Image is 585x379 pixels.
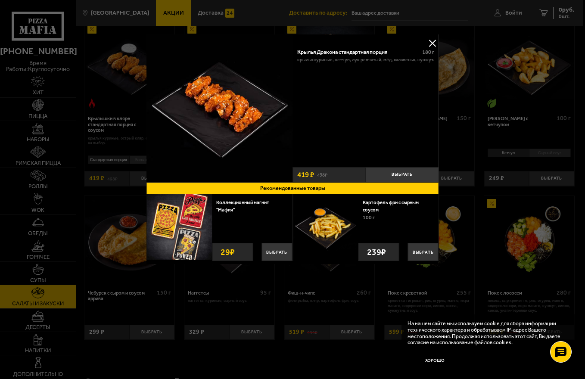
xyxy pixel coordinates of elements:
[317,171,327,178] s: 498 ₽
[146,182,439,195] button: Рекомендованные товары
[422,49,434,55] span: 180 г
[146,34,293,182] a: Крылья Дракона стандартная порция
[365,243,388,261] strong: 239 ₽
[408,352,462,370] button: Хорошо
[297,171,314,178] span: 419 ₽
[218,243,237,261] strong: 29 ₽
[363,199,419,213] a: Картофель фри с сырным соусом
[297,57,434,62] p: крылья куриные, кетчуп, лук репчатый, мёд, халапеньо, кунжут.
[216,199,269,213] a: Коллекционный магнит "Мафия"
[408,320,566,346] p: На нашем сайте мы используем cookie для сбора информации технического характера и обрабатываем IP...
[146,34,293,181] img: Крылья Дракона стандартная порция
[297,49,417,55] div: Крылья Дракона стандартная порция
[366,167,439,182] button: Выбрать
[261,243,292,261] button: Выбрать
[363,214,375,221] span: 100 г
[408,243,439,261] button: Выбрать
